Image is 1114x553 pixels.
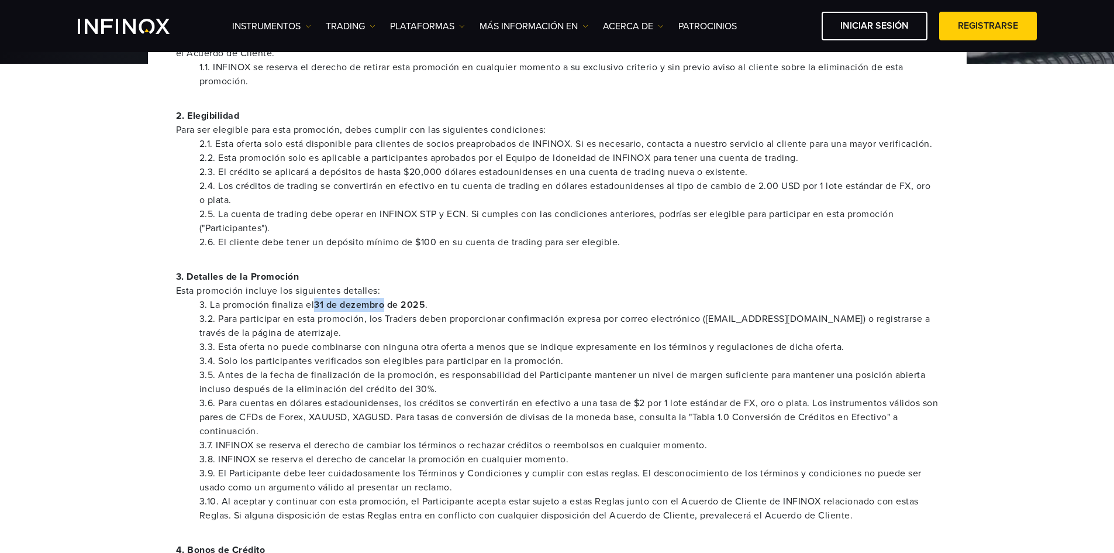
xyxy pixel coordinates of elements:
[199,312,939,340] li: 3.2. Para participar en esta promoción, los Traders deben proporcionar confirmación expresa por c...
[199,368,939,396] li: 3.5. Antes de la fecha de finalización de la promoción, es responsabilidad del Participante mante...
[199,137,939,151] li: 2.1. Esta oferta solo está disponible para clientes de socios preaprobados de INFINOX. Si es nece...
[314,299,425,311] strong: 31 de dezembro de 2025
[176,284,939,298] span: Esta promoción incluye los siguientes detalles:
[480,19,588,33] a: Más información en
[326,19,375,33] a: TRADING
[199,179,939,207] li: 2.4. Los créditos de trading se convertirán en efectivo en tu cuenta de trading en dólares estado...
[199,354,939,368] li: 3.4. Solo los participantes verificados son elegibles para participar en la promoción.
[232,19,311,33] a: Instrumentos
[199,235,939,249] li: 2.6. El cliente debe tener un depósito mínimo de $100 en su cuenta de trading para ser elegible.
[78,19,197,34] a: INFINOX Logo
[176,109,939,137] p: 2. Elegibilidad
[603,19,664,33] a: ACERCA DE
[199,396,939,438] li: 3.6. Para cuentas en dólares estadounidenses, los créditos se convertirán en efectivo a una tasa ...
[939,12,1037,40] a: Registrarse
[199,438,939,452] li: 3.7. INFINOX se reserva el derecho de cambiar los términos o rechazar créditos o reembolsos en cu...
[678,19,737,33] a: Patrocinios
[199,207,939,235] li: 2.5. La cuenta de trading debe operar en INFINOX STP y ECN. Si cumples con las condiciones anteri...
[199,151,939,165] li: 2.2. Esta promoción solo es aplicable a participantes aprobados por el Equipo de Idoneidad de INF...
[199,466,939,494] li: 3.9. El Participante debe leer cuidadosamente los Términos y Condiciones y cumplir con estas regl...
[199,60,939,88] li: 1.1. INFINOX se reserva el derecho de retirar esta promoción en cualquier momento a su exclusivo ...
[199,298,939,312] li: 3. La promoción finaliza el .
[199,494,939,523] li: 3.10. Al aceptar y continuar con esta promoción, el Participante acepta estar sujeto a estas Regl...
[199,165,939,179] li: 2.3. El crédito se aplicará a depósitos de hasta $20,000 dólares estadounidenses en una cuenta de...
[822,12,927,40] a: Iniciar sesión
[176,270,939,298] p: 3. Detalles de la Promoción
[199,452,939,466] li: 3.8. INFINOX se reserva el derecho de cancelar la promoción en cualquier momento.
[390,19,465,33] a: PLATAFORMAS
[199,340,939,354] li: 3.3. Esta oferta no puede combinarse con ninguna otra oferta a menos que se indique expresamente ...
[176,123,939,137] span: Para ser elegible para esta promoción, debes cumplir con las siguientes condiciones:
